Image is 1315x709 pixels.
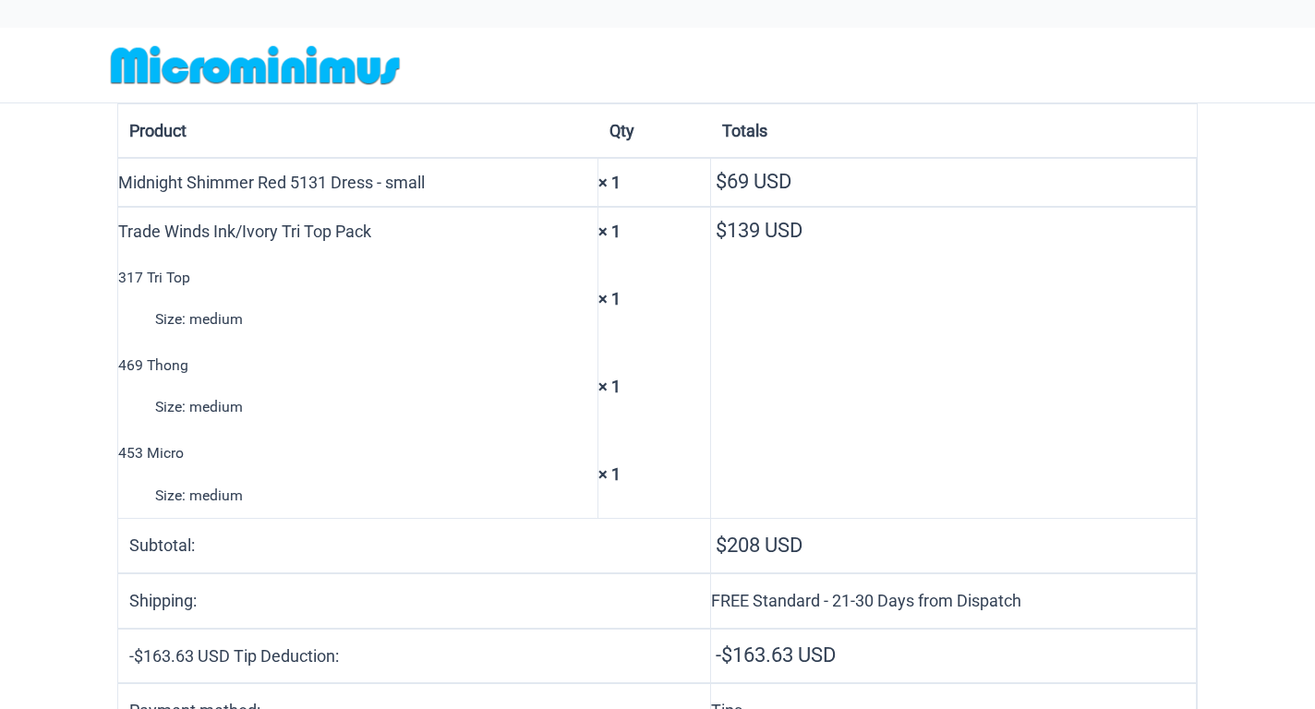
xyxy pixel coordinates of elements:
strong: × 1 [598,464,621,484]
th: Shipping: [118,573,711,629]
th: Product [118,104,598,159]
strong: Size: [155,306,186,333]
td: 453 Micro [118,430,598,518]
strong: × 1 [598,222,621,241]
span: $ [716,534,727,557]
bdi: - 163.63 USD [716,643,836,667]
bdi: 208 USD [716,534,802,557]
p: medium [155,306,588,333]
strong: × 1 [598,289,621,308]
th: Subtotal: [118,518,711,573]
span: $ [721,643,732,667]
bdi: 69 USD [716,170,791,193]
td: FREE Standard - 21-30 Days from Dispatch [711,573,1197,629]
strong: Size: [155,393,186,421]
span: $ [716,170,727,193]
td: Midnight Shimmer Red 5131 Dress - small [118,158,598,207]
img: MM SHOP LOGO FLAT [103,44,407,86]
p: medium [155,482,588,510]
th: Qty [598,104,710,159]
bdi: 139 USD [716,219,802,242]
p: medium [155,393,588,421]
th: Totals [711,104,1197,159]
td: 469 Thong [118,342,598,430]
td: 317 Tri Top [118,255,598,342]
strong: × 1 [598,377,621,396]
td: Trade Winds Ink/Ivory Tri Top Pack [118,207,598,255]
strong: × 1 [598,173,621,192]
th: -$163.63 USD Tip Deduction: [118,629,711,684]
strong: Size: [155,482,186,510]
span: $ [716,219,727,242]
